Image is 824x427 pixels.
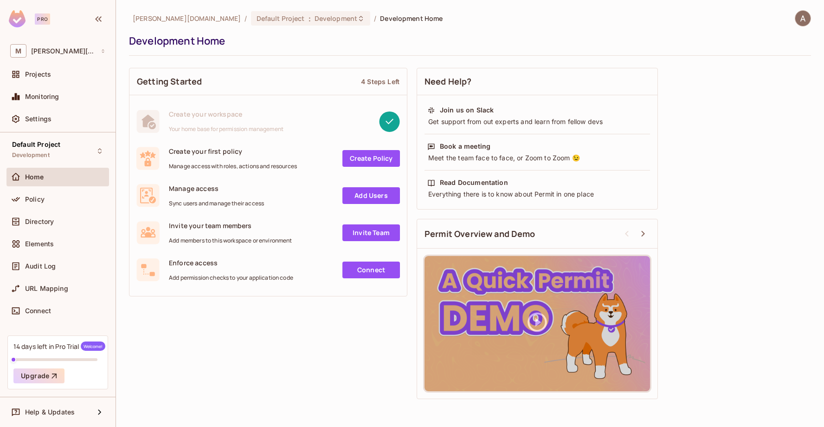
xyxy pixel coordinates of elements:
[425,76,472,87] span: Need Help?
[169,125,283,133] span: Your home base for permission management
[342,187,400,204] a: Add Users
[427,153,647,163] div: Meet the team face to face, or Zoom to Zoom 😉
[795,11,811,26] img: Abhishek Verma
[25,196,45,203] span: Policy
[425,228,535,240] span: Permit Overview and Demo
[81,342,105,351] span: Welcome!
[342,224,400,241] a: Invite Team
[25,263,56,270] span: Audit Log
[35,13,50,25] div: Pro
[137,76,202,87] span: Getting Started
[10,44,26,58] span: M
[133,14,241,23] span: the active workspace
[169,274,293,282] span: Add permission checks to your application code
[440,142,490,151] div: Book a meeting
[169,258,293,267] span: Enforce access
[129,34,806,48] div: Development Home
[169,110,283,118] span: Create your workspace
[245,14,247,23] li: /
[308,15,311,22] span: :
[440,105,494,115] div: Join us on Slack
[31,47,96,55] span: Workspace: marsh.com
[440,178,508,187] div: Read Documentation
[169,147,297,156] span: Create your first policy
[13,342,105,351] div: 14 days left in Pro Trial
[257,14,305,23] span: Default Project
[342,262,400,278] a: Connect
[169,184,264,193] span: Manage access
[169,163,297,170] span: Manage access with roles, actions and resources
[13,368,64,383] button: Upgrade
[12,151,50,159] span: Development
[25,71,51,78] span: Projects
[25,218,54,225] span: Directory
[25,93,59,100] span: Monitoring
[361,77,399,86] div: 4 Steps Left
[169,221,292,230] span: Invite your team members
[25,307,51,315] span: Connect
[12,141,60,148] span: Default Project
[169,237,292,244] span: Add members to this workspace or environment
[342,150,400,167] a: Create Policy
[315,14,357,23] span: Development
[25,115,51,123] span: Settings
[427,117,647,126] div: Get support from out experts and learn from fellow devs
[380,14,443,23] span: Development Home
[374,14,376,23] li: /
[25,408,75,416] span: Help & Updates
[25,240,54,248] span: Elements
[25,173,44,181] span: Home
[427,190,647,199] div: Everything there is to know about Permit in one place
[169,200,264,207] span: Sync users and manage their access
[9,10,26,27] img: SReyMgAAAABJRU5ErkJggg==
[25,285,68,292] span: URL Mapping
